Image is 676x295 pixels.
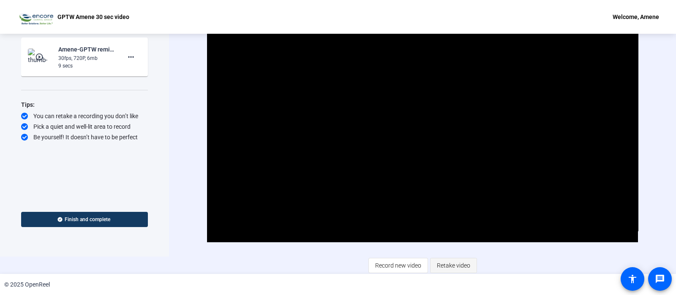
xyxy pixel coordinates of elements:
[65,216,110,223] span: Finish and complete
[57,12,129,22] p: GPTW Amene 30 sec video
[430,258,477,273] button: Retake video
[655,274,665,284] mat-icon: message
[21,100,148,110] div: Tips:
[17,8,53,25] img: OpenReel logo
[375,257,421,273] span: Record new video
[21,212,148,227] button: Finish and complete
[21,122,148,131] div: Pick a quiet and well-lit area to record
[613,12,659,22] div: Welcome, Amene
[126,52,136,62] mat-icon: more_horiz
[28,49,53,65] img: thumb-nail
[21,133,148,141] div: Be yourself! It doesn’t have to be perfect
[4,280,50,289] div: © 2025 OpenReel
[627,274,638,284] mat-icon: accessibility
[21,112,148,120] div: You can retake a recording you don’t like
[58,44,115,54] div: Amene-GPTW reminder Amene 30 sec video-GPTW Amene 30 sec video-1755094601240-webcam
[58,54,115,62] div: 30fps, 720P, 6mb
[58,62,115,70] div: 9 secs
[368,258,428,273] button: Record new video
[35,53,45,61] mat-icon: play_circle_outline
[437,257,470,273] span: Retake video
